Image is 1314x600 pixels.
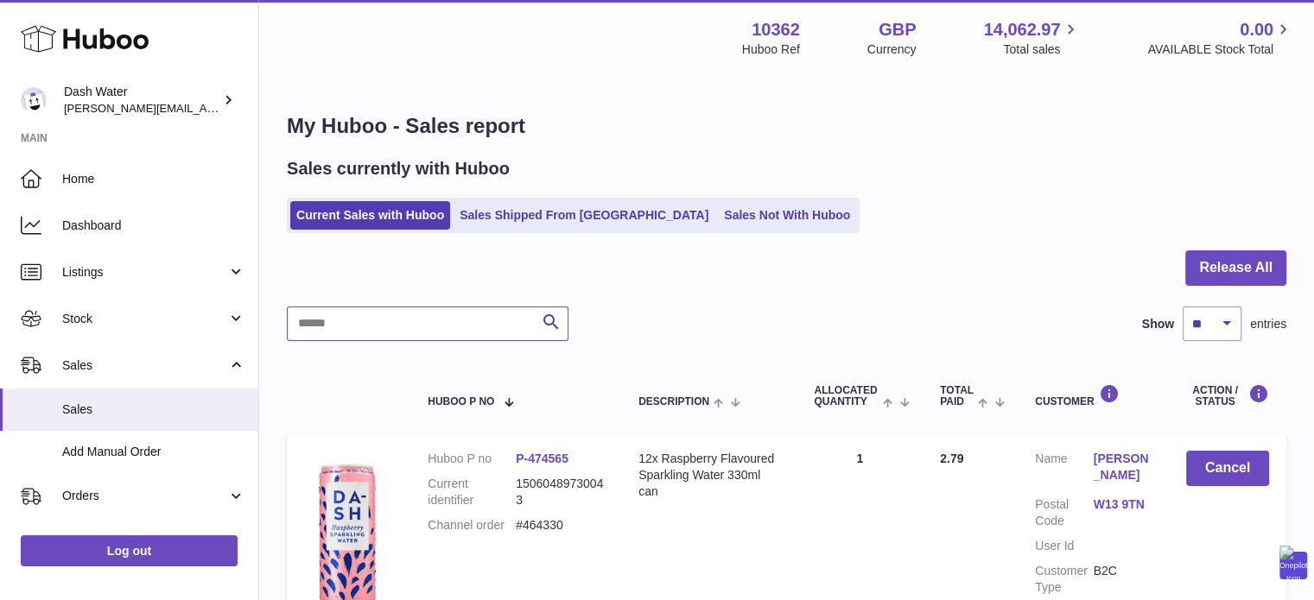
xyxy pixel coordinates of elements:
span: [PERSON_NAME][EMAIL_ADDRESS][DOMAIN_NAME] [64,101,346,115]
span: AVAILABLE Stock Total [1147,41,1293,58]
a: Current Sales with Huboo [290,201,450,230]
a: Log out [21,535,238,566]
span: Add Manual Order [62,444,245,460]
span: Dashboard [62,218,245,234]
h1: My Huboo - Sales report [287,112,1286,140]
dt: User Id [1035,538,1093,554]
dt: Name [1035,451,1093,488]
strong: 10362 [752,18,800,41]
span: 2.79 [940,452,963,465]
div: Customer [1035,384,1152,407]
strong: GBP [879,18,916,41]
div: 12x Raspberry Flavoured Sparkling Water 330ml can [638,451,779,500]
span: Home [62,171,245,187]
dt: Huboo P no [428,451,516,467]
button: Cancel [1186,451,1269,486]
span: Huboo P no [428,396,494,407]
dt: Current identifier [428,476,516,508]
span: 0.00 [1240,18,1273,41]
a: 14,062.97 Total sales [983,18,1080,58]
dd: #464330 [516,517,604,534]
span: Description [638,396,709,407]
span: ALLOCATED Quantity [814,385,878,407]
a: Sales Shipped From [GEOGRAPHIC_DATA] [454,201,714,230]
div: Dash Water [64,84,219,117]
div: Action / Status [1186,384,1269,407]
a: 0.00 AVAILABLE Stock Total [1147,18,1293,58]
dt: Customer Type [1035,563,1093,596]
span: entries [1250,316,1286,332]
span: Sales [62,357,227,374]
label: Show [1142,316,1174,332]
dd: B2C [1094,563,1152,596]
a: Sales Not With Huboo [718,201,856,230]
span: Orders [62,488,227,504]
span: Listings [62,264,227,281]
span: Stock [62,311,227,327]
a: [PERSON_NAME] [1094,451,1152,483]
h2: Sales currently with Huboo [287,157,510,180]
span: 14,062.97 [983,18,1060,41]
dd: 15060489730043 [516,476,604,508]
img: james@dash-water.com [21,87,47,113]
div: Currency [867,41,917,58]
a: W13 9TN [1094,496,1152,513]
span: Total paid [940,385,974,407]
span: Total sales [1003,41,1080,58]
dt: Channel order [428,517,516,534]
dt: Postal Code [1035,496,1093,529]
a: P-474565 [516,452,568,465]
div: Huboo Ref [742,41,800,58]
span: Sales [62,401,245,418]
button: Release All [1185,250,1286,286]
